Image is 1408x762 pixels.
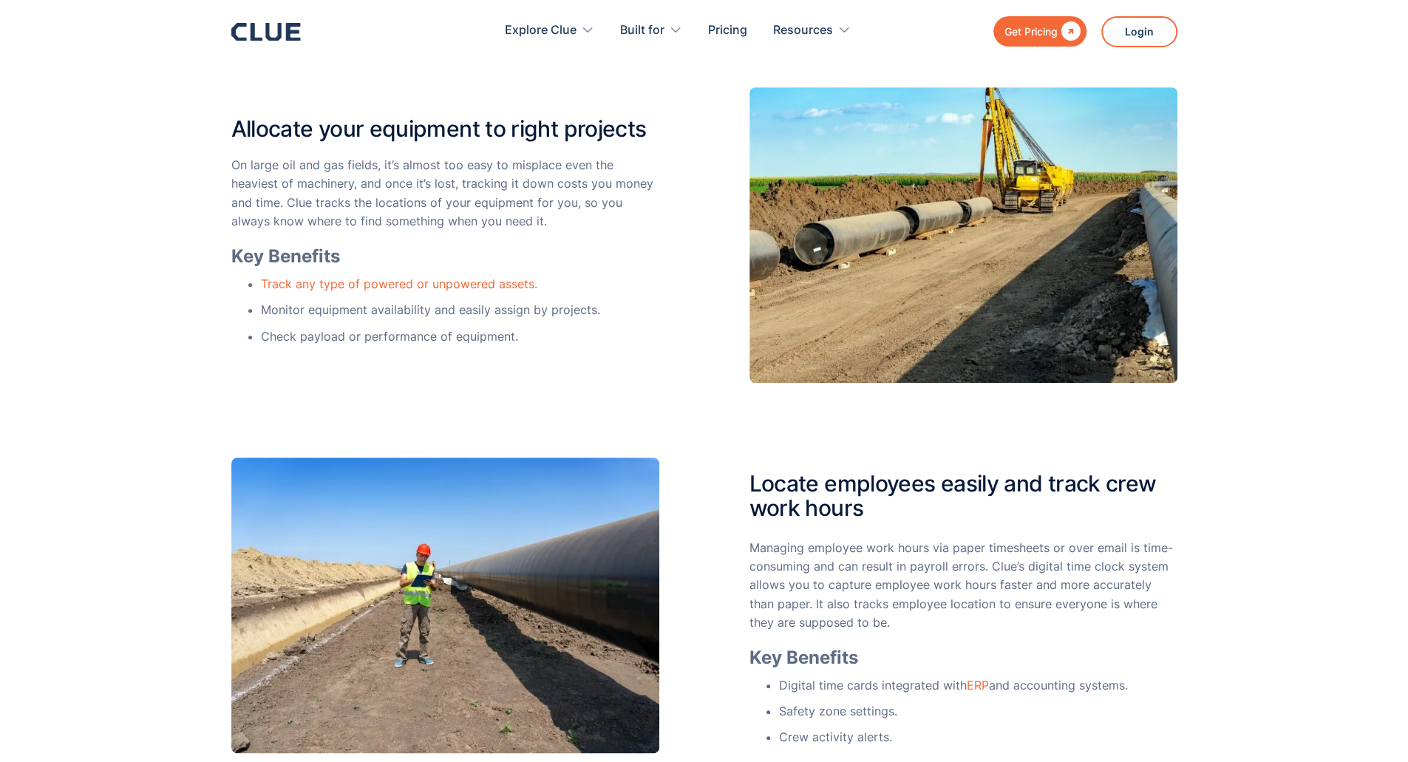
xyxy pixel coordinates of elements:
li: Check payload or performance of equipment. [261,327,659,346]
div: Get Pricing [1004,22,1058,41]
li: Crew activity alerts. [779,728,1177,746]
a: ERP [967,678,989,693]
img: Heavy oil and gas equipment [749,87,1177,383]
div: Resources [773,7,833,54]
li: Digital time cards integrated with and accounting systems. [779,676,1177,695]
div: Resources [773,7,851,54]
h3: Key Benefits [231,245,659,268]
div:  [1058,22,1081,41]
a: Get Pricing [993,16,1086,47]
img: Image showing a construction worker wearing a hard hat and vest, standing on a construction site ... [231,457,659,753]
h2: Locate employees easily and track crew work hours [749,457,1177,520]
p: On large oil and gas fields, it’s almost too easy to misplace even the heaviest of machinery, and... [231,156,659,231]
div: Explore Clue [505,7,577,54]
a: Track any type of powered or unpowered assets. [261,276,537,291]
div: Explore Clue [505,7,594,54]
li: Safety zone settings. [779,702,1177,721]
p: Managing employee work hours via paper timesheets or over email is time-consuming and can result ... [749,539,1177,632]
li: Monitor equipment availability and easily assign by projects. [261,301,659,319]
div: Built for [620,7,682,54]
strong: Allocate your equipment to right projects [231,101,647,142]
div: Built for [620,7,664,54]
a: Login [1101,16,1177,47]
h3: Key Benefits [749,647,1177,669]
a: Pricing [708,7,747,54]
